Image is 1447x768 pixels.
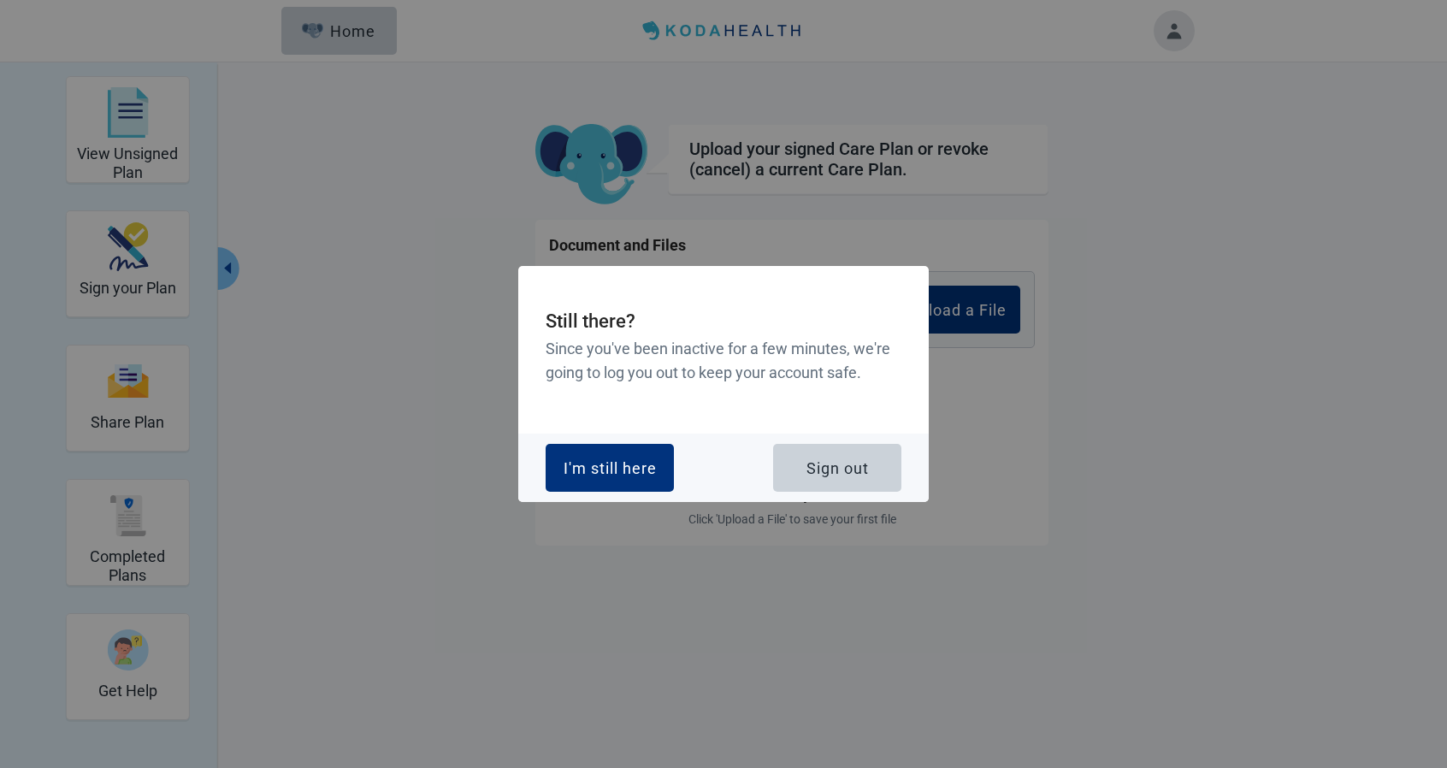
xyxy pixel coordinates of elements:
button: I'm still here [546,444,674,492]
div: Sign out [806,459,869,476]
div: I'm still here [564,459,657,476]
h2: Still there? [546,307,901,337]
h3: Since you've been inactive for a few minutes, we're going to log you out to keep your account safe. [546,337,901,386]
button: Sign out [773,444,901,492]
